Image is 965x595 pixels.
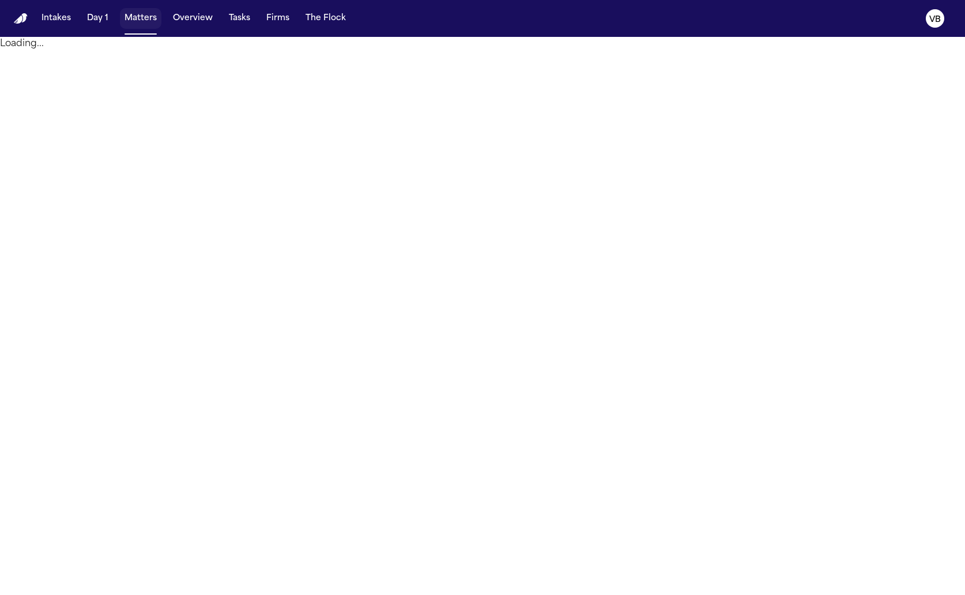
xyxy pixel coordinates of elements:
button: Intakes [37,8,76,29]
button: Day 1 [82,8,113,29]
a: Home [14,13,28,24]
button: The Flock [301,8,350,29]
img: Finch Logo [14,13,28,24]
button: Tasks [224,8,255,29]
button: Matters [120,8,161,29]
button: Overview [168,8,217,29]
button: Firms [262,8,294,29]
